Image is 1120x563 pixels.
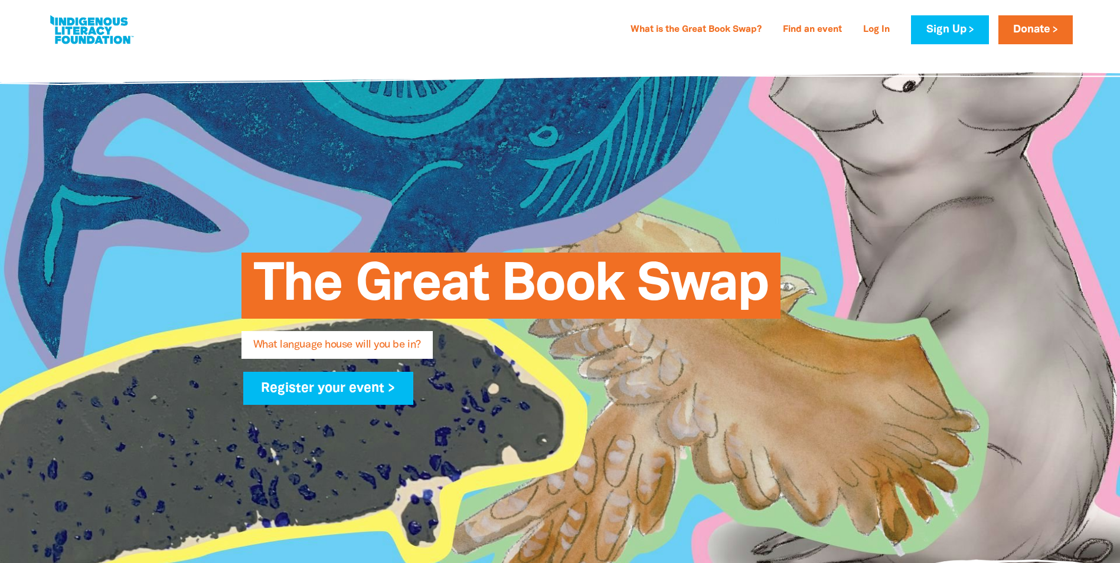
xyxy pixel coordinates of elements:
a: Log In [856,21,897,40]
a: Register your event > [243,372,414,405]
a: Donate [998,15,1073,44]
a: What is the Great Book Swap? [623,21,769,40]
span: What language house will you be in? [253,340,421,359]
a: Find an event [776,21,849,40]
span: The Great Book Swap [253,261,769,319]
a: Sign Up [911,15,988,44]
